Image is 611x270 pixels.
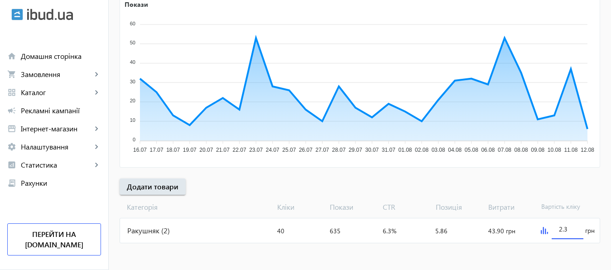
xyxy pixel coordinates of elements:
span: Позиція [432,202,485,212]
tspan: 26.07 [299,147,313,153]
mat-icon: campaign [7,106,16,115]
mat-icon: keyboard_arrow_right [92,124,101,133]
tspan: 05.08 [465,147,478,153]
span: Замовлення [21,70,92,79]
span: Додати товари [127,182,178,192]
tspan: 30.07 [365,147,379,153]
tspan: 20 [130,98,135,103]
tspan: 24.07 [266,147,279,153]
span: CTR [379,202,432,212]
tspan: 60 [130,21,135,26]
tspan: 31.07 [382,147,395,153]
span: Покази [326,202,379,212]
span: 40 [277,227,284,235]
span: Домашня сторінка [21,52,101,61]
span: Витрати [485,202,538,212]
tspan: 40 [130,59,135,65]
tspan: 27.07 [316,147,329,153]
tspan: 08.08 [515,147,528,153]
mat-icon: home [7,52,16,61]
tspan: 12.08 [581,147,594,153]
mat-icon: analytics [7,160,16,169]
span: Каталог [21,88,92,97]
tspan: 10.08 [548,147,561,153]
span: Інтернет-магазин [21,124,92,133]
tspan: 50 [130,40,135,45]
tspan: 09.08 [531,147,544,153]
tspan: 01.08 [398,147,412,153]
span: Вартість кліку [538,202,591,212]
img: ibud_text.svg [27,9,73,20]
mat-icon: keyboard_arrow_right [92,88,101,97]
tspan: 19.07 [183,147,197,153]
tspan: 04.08 [448,147,462,153]
mat-icon: keyboard_arrow_right [92,160,101,169]
tspan: 06.08 [481,147,495,153]
tspan: 10 [130,117,135,123]
span: 5.86 [435,227,447,235]
tspan: 28.07 [332,147,346,153]
mat-icon: settings [7,142,16,151]
span: 635 [330,227,341,235]
span: Кліки [274,202,327,212]
button: Додати товари [120,178,186,195]
img: graph.svg [541,227,548,234]
span: Рахунки [21,178,101,188]
tspan: 11.08 [564,147,577,153]
img: ibud.svg [11,9,23,20]
span: 6.3% [383,227,396,235]
span: Категорія [120,202,274,212]
span: 43.90 грн [488,227,515,235]
tspan: 07.08 [498,147,511,153]
tspan: 29.07 [349,147,362,153]
tspan: 03.08 [432,147,445,153]
a: Перейти на [DOMAIN_NAME] [7,223,101,256]
tspan: 23.07 [249,147,263,153]
tspan: 30 [130,79,135,84]
tspan: 22.07 [233,147,246,153]
mat-icon: storefront [7,124,16,133]
mat-icon: keyboard_arrow_right [92,70,101,79]
span: Статистика [21,160,92,169]
div: Ракушняк (2) [120,218,274,243]
tspan: 17.07 [150,147,164,153]
mat-icon: receipt_long [7,178,16,188]
mat-icon: grid_view [7,88,16,97]
span: грн [585,226,595,235]
tspan: 20.07 [199,147,213,153]
tspan: 02.08 [415,147,428,153]
tspan: 18.07 [166,147,180,153]
tspan: 25.07 [282,147,296,153]
tspan: 21.07 [216,147,230,153]
span: Рекламні кампанії [21,106,101,115]
tspan: 0 [133,137,135,142]
mat-icon: shopping_cart [7,70,16,79]
tspan: 16.07 [133,147,147,153]
mat-icon: keyboard_arrow_right [92,142,101,151]
span: Налаштування [21,142,92,151]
